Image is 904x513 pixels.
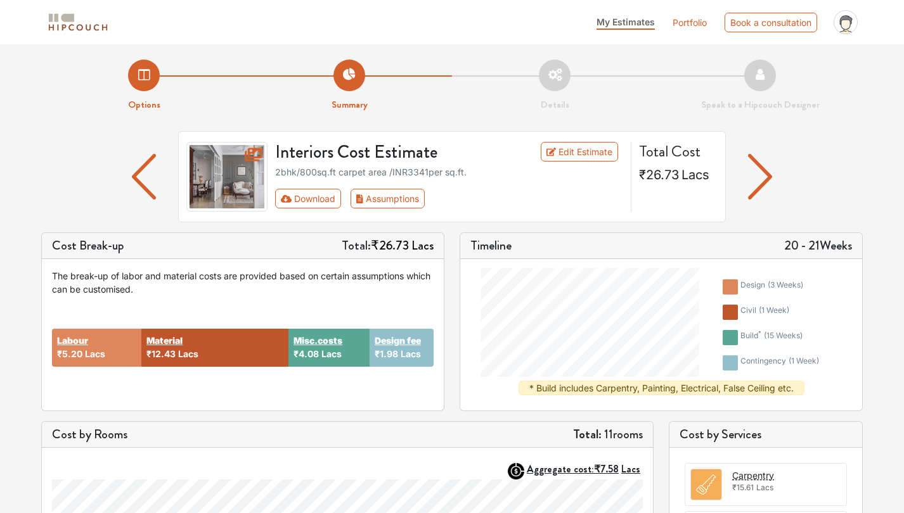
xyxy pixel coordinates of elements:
span: ₹4.08 [294,348,319,359]
span: ( 1 week ) [759,305,789,315]
h5: Cost by Rooms [52,427,127,442]
span: ( 15 weeks ) [764,331,803,340]
strong: Options [128,98,160,111]
div: * Build includes Carpentry, Painting, Electrical, False Ceiling etc. [519,381,804,395]
div: The break-up of labor and material costs are provided based on certain assumptions which can be c... [52,269,434,296]
img: room.svg [691,469,721,500]
button: Carpentry [732,469,774,482]
button: Download [275,189,342,208]
div: First group [275,189,435,208]
button: Labour [57,334,88,347]
img: arrow left [132,154,157,199]
span: Lacs [621,462,640,476]
span: ₹12.43 [146,348,176,359]
button: Design fee [375,334,421,347]
span: ₹7.58 [594,462,619,476]
h5: Total: [342,238,434,253]
h5: 20 - 21 Weeks [784,238,852,253]
span: ( 3 weeks ) [768,280,803,289]
div: contingency [740,355,819,370]
h3: Interiors Cost Estimate [268,142,510,163]
span: Lacs [681,167,709,182]
span: ( 1 week ) [789,356,819,365]
a: Edit Estimate [541,142,619,161]
img: AggregateIcon [508,463,524,479]
span: logo-horizontal.svg [46,8,110,37]
h5: 11 rooms [573,427,643,442]
h5: Cost Break-up [52,238,124,253]
span: ₹26.73 [371,236,409,255]
h5: Timeline [470,238,512,253]
button: Aggregate cost:₹7.58Lacs [527,463,643,475]
span: Lacs [756,483,773,492]
div: Toolbar with button groups [275,189,624,208]
strong: Aggregate cost: [527,462,640,476]
strong: Total: [573,425,602,443]
span: Lacs [178,348,198,359]
div: Book a consultation [725,13,817,32]
strong: Summary [332,98,368,111]
strong: Speak to a Hipcouch Designer [701,98,820,111]
h5: Cost by Services [680,427,852,442]
div: 2bhk / 800 sq.ft carpet area /INR 3341 per sq.ft. [275,165,624,179]
h4: Total Cost [639,142,715,161]
div: design [740,279,803,294]
div: build [740,330,803,345]
button: Assumptions [351,189,425,208]
span: My Estimates [597,16,655,27]
img: logo-horizontal.svg [46,11,110,34]
span: ₹5.20 [57,348,82,359]
span: ₹26.73 [639,167,679,182]
button: Misc.costs [294,334,342,347]
img: arrow left [748,154,773,199]
span: Lacs [401,348,421,359]
div: civil [740,305,789,320]
span: ₹15.61 [732,483,754,492]
span: Lacs [411,236,434,255]
span: Lacs [85,348,105,359]
span: Lacs [321,348,342,359]
strong: Details [541,98,569,111]
span: ₹1.98 [375,348,398,359]
a: Portfolio [673,16,707,29]
button: Material [146,334,183,347]
img: gallery [186,142,268,212]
